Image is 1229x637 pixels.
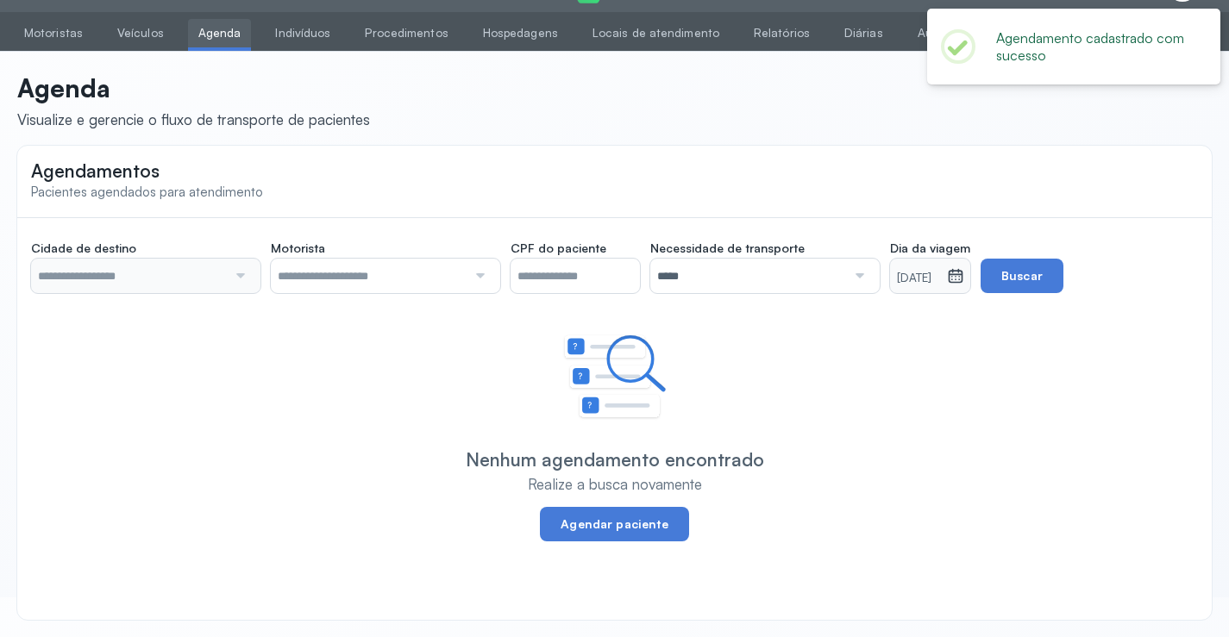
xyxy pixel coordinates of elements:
[582,19,730,47] a: Locais de atendimento
[890,240,970,256] span: Dia da viagem
[14,19,93,47] a: Motoristas
[511,240,606,256] span: CPF do paciente
[562,334,667,421] img: Ilustração de uma lista vazia indicando que não há pacientes agendados.
[17,72,370,103] p: Agenda
[834,19,894,47] a: Diárias
[354,19,458,47] a: Procedimentos
[907,19,1000,47] a: Autorizações
[981,259,1063,293] button: Buscar
[188,19,252,47] a: Agenda
[650,240,805,256] span: Necessidade de transporte
[996,29,1193,64] h2: Agendamento cadastrado com sucesso
[271,240,325,256] span: Motorista
[473,19,568,47] a: Hospedagens
[107,19,174,47] a: Veículos
[31,240,136,256] span: Cidade de destino
[897,270,940,287] small: [DATE]
[17,110,370,128] div: Visualize e gerencie o fluxo de transporte de pacientes
[31,184,263,200] span: Pacientes agendados para atendimento
[743,19,820,47] a: Relatórios
[528,475,702,493] div: Realize a busca novamente
[31,159,160,182] span: Agendamentos
[265,19,341,47] a: Indivíduos
[466,448,764,471] div: Nenhum agendamento encontrado
[540,507,688,541] button: Agendar paciente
